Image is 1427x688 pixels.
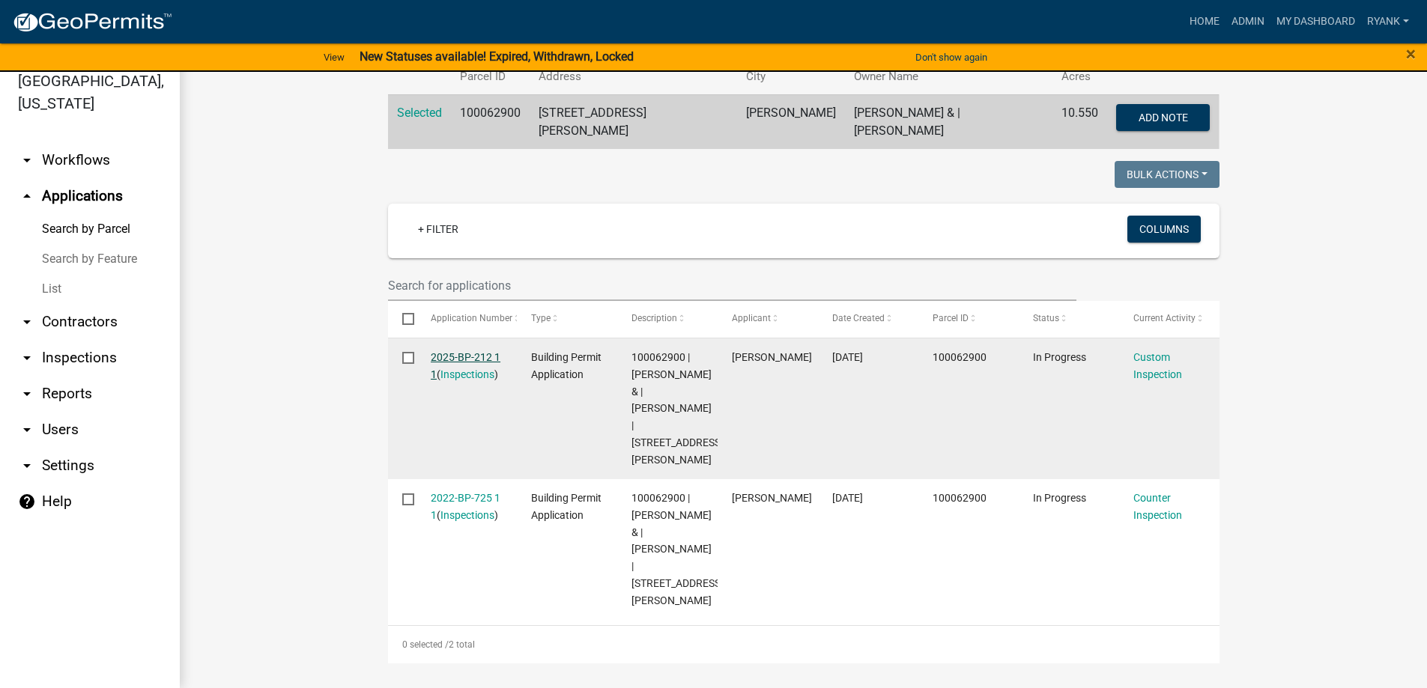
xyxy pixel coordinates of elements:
[832,313,885,323] span: Date Created
[531,313,551,323] span: Type
[1184,7,1225,36] a: Home
[397,106,442,120] a: Selected
[416,301,517,337] datatable-header-cell: Application Number
[440,368,494,380] a: Inspections
[718,301,818,337] datatable-header-cell: Applicant
[845,94,1052,149] td: [PERSON_NAME] & | [PERSON_NAME]
[18,457,36,475] i: arrow_drop_down
[845,59,1052,94] th: Owner Name
[732,351,812,363] span: Ryan Angell
[933,313,969,323] span: Parcel ID
[431,313,512,323] span: Application Number
[832,492,863,504] span: 09/20/2022
[1139,111,1188,123] span: Add Note
[388,626,1220,663] div: 2 total
[1225,7,1270,36] a: Admin
[737,94,845,149] td: [PERSON_NAME]
[402,639,449,650] span: 0 selected /
[1133,492,1182,521] a: Counter Inspection
[1361,7,1415,36] a: RyanK
[933,351,987,363] span: 100062900
[1019,301,1119,337] datatable-header-cell: Status
[388,301,416,337] datatable-header-cell: Select
[431,349,503,383] div: ( )
[18,151,36,169] i: arrow_drop_down
[18,349,36,367] i: arrow_drop_down
[737,59,845,94] th: City
[431,492,500,521] a: 2022-BP-725 1 1
[1127,216,1201,243] button: Columns
[732,492,812,504] span: Kayla Ness
[1052,94,1107,149] td: 10.550
[388,270,1077,301] input: Search for applications
[617,301,718,337] datatable-header-cell: Description
[517,301,617,337] datatable-header-cell: Type
[1406,45,1416,63] button: Close
[531,351,602,380] span: Building Permit Application
[530,59,738,94] th: Address
[909,45,993,70] button: Don't show again
[18,313,36,331] i: arrow_drop_down
[832,351,863,363] span: 08/19/2025
[406,216,470,243] a: + Filter
[18,493,36,511] i: help
[18,421,36,439] i: arrow_drop_down
[531,492,602,521] span: Building Permit Application
[1270,7,1361,36] a: My Dashboard
[440,509,494,521] a: Inspections
[431,490,503,524] div: ( )
[1119,301,1220,337] datatable-header-cell: Current Activity
[451,94,530,149] td: 100062900
[1133,313,1196,323] span: Current Activity
[1033,313,1059,323] span: Status
[732,313,771,323] span: Applicant
[1133,351,1182,380] a: Custom Inspection
[530,94,738,149] td: [STREET_ADDRESS][PERSON_NAME]
[631,351,724,466] span: 100062900 | MATTHEW R FRIEDRICH & | ERIN J TALBERG | 10580 DUELM RD NE
[1052,59,1107,94] th: Acres
[918,301,1019,337] datatable-header-cell: Parcel ID
[18,385,36,403] i: arrow_drop_down
[1033,351,1086,363] span: In Progress
[818,301,918,337] datatable-header-cell: Date Created
[431,351,500,380] a: 2025-BP-212 1 1
[18,187,36,205] i: arrow_drop_up
[360,49,634,64] strong: New Statuses available! Expired, Withdrawn, Locked
[1116,104,1210,131] button: Add Note
[318,45,351,70] a: View
[933,492,987,504] span: 100062900
[1406,43,1416,64] span: ×
[631,313,677,323] span: Description
[1115,161,1220,188] button: Bulk Actions
[631,492,724,606] span: 100062900 | MATTHEW R FRIEDRICH & | ERIN J TALBERG | 10580 DUELM RD NE
[1033,492,1086,504] span: In Progress
[451,59,530,94] th: Parcel ID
